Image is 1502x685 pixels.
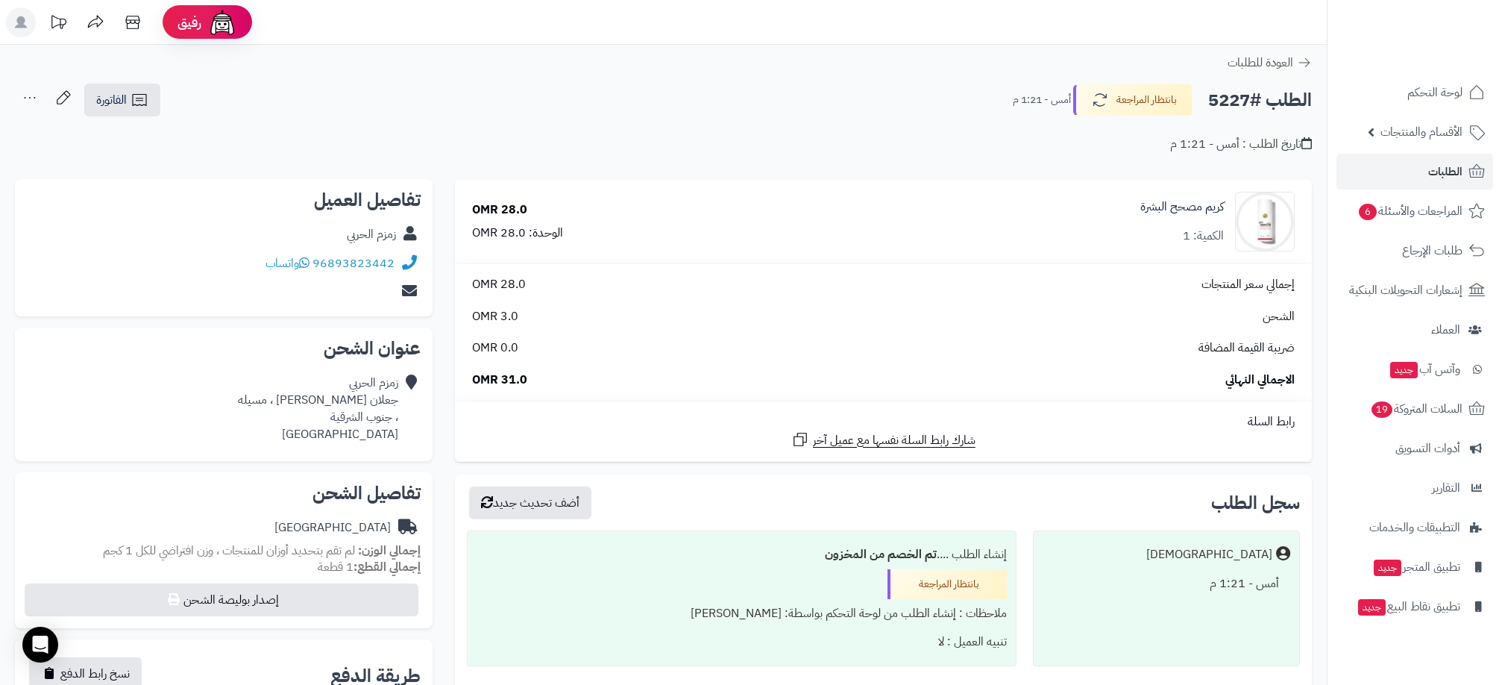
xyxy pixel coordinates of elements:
div: ملاحظات : إنشاء الطلب من لوحة التحكم بواسطة: [PERSON_NAME] [477,599,1007,628]
div: [GEOGRAPHIC_DATA] [274,519,391,537]
span: رفيق [177,13,201,31]
img: 1739574034-cm4q23r2z0e1f01kldwat3g4p__D9_83_D8_B1_D9_8A_D9_85__D9_85_D8_B5_D8_AD_D8_AD__D8_A7_D9_... [1236,192,1294,251]
span: 3.0 OMR [472,308,518,325]
small: 1 قطعة [318,558,421,576]
span: أدوات التسويق [1395,438,1460,459]
a: تحديثات المنصة [40,7,77,41]
a: تطبيق نقاط البيعجديد [1336,589,1493,625]
a: كريم مصحح البشرة [1140,198,1224,216]
span: إجمالي سعر المنتجات [1201,276,1295,293]
span: الأقسام والمنتجات [1380,122,1462,143]
span: لوحة التحكم [1407,82,1462,103]
span: المراجعات والأسئلة [1357,201,1462,222]
div: الوحدة: 28.0 OMR [472,225,563,242]
a: إشعارات التحويلات البنكية [1336,272,1493,308]
a: أدوات التسويق [1336,431,1493,466]
img: logo-2.png [1401,38,1488,69]
button: إصدار بوليصة الشحن [25,584,418,616]
a: التطبيقات والخدمات [1336,510,1493,545]
small: أمس - 1:21 م [1013,93,1071,107]
h3: سجل الطلب [1211,494,1300,512]
span: جديد [1390,362,1418,378]
a: شارك رابط السلة نفسها مع عميل آخر [791,431,975,449]
a: المراجعات والأسئلة6 [1336,193,1493,229]
div: تاريخ الطلب : أمس - 1:21 م [1170,136,1312,153]
a: الطلبات [1336,154,1493,190]
span: التقارير [1432,478,1460,498]
div: إنشاء الطلب .... [477,540,1007,569]
span: الشحن [1263,308,1295,325]
button: أضف تحديث جديد [469,487,591,519]
img: ai-face.png [207,7,237,37]
div: تنبيه العميل : لا [477,628,1007,657]
span: العملاء [1431,319,1460,340]
div: [DEMOGRAPHIC_DATA] [1146,546,1272,563]
span: التطبيقات والخدمات [1369,517,1460,538]
a: التقارير [1336,470,1493,506]
h2: تفاصيل الشحن [27,484,421,502]
span: نسخ رابط الدفع [60,665,130,683]
a: تطبيق المتجرجديد [1336,549,1493,585]
span: شارك رابط السلة نفسها مع عميل آخر [813,432,975,449]
a: 96893823442 [312,254,395,272]
span: 31.0 OMR [472,372,527,389]
a: واتساب [265,254,309,272]
div: رابط السلة [461,413,1306,431]
div: زمزم الحربي [347,226,396,243]
span: تطبيق المتجر [1372,557,1460,578]
span: الطلبات [1428,161,1462,182]
span: جديد [1374,560,1401,576]
h2: تفاصيل العميل [27,191,421,209]
div: Open Intercom Messenger [22,627,58,663]
div: أمس - 1:21 م [1043,569,1290,598]
a: طلبات الإرجاع [1336,233,1493,269]
h2: عنوان الشحن [27,340,421,357]
span: العودة للطلبات [1228,54,1293,72]
div: زمزم الحربي جعلان [PERSON_NAME] ، مسيله ، جنوب الشرقية [GEOGRAPHIC_DATA] [238,375,398,442]
span: 28.0 OMR [472,276,526,293]
a: وآتس آبجديد [1336,351,1493,387]
div: 28.0 OMR [472,201,527,219]
span: جديد [1358,599,1386,616]
div: بانتظار المراجعة [887,569,1007,599]
span: الفاتورة [96,91,127,109]
span: الاجمالي النهائي [1225,372,1295,389]
span: إشعارات التحويلات البنكية [1349,280,1462,301]
span: 6 [1359,204,1377,220]
a: العودة للطلبات [1228,54,1312,72]
a: لوحة التحكم [1336,75,1493,110]
a: العملاء [1336,312,1493,348]
span: لم تقم بتحديد أوزان للمنتجات ، وزن افتراضي للكل 1 كجم [103,542,355,560]
h2: الطلب #5227 [1208,85,1312,116]
span: طلبات الإرجاع [1402,240,1462,261]
span: وآتس آب [1389,359,1460,380]
a: الفاتورة [84,84,160,116]
div: الكمية: 1 [1183,228,1224,245]
h2: طريقة الدفع [330,667,421,685]
span: تطبيق نقاط البيع [1357,596,1460,617]
span: ضريبة القيمة المضافة [1198,340,1295,357]
span: 0.0 OMR [472,340,518,357]
b: تم الخصم من المخزون [825,545,937,563]
button: بانتظار المراجعة [1073,84,1193,116]
strong: إجمالي القطع: [353,558,421,576]
span: 19 [1371,401,1392,418]
a: السلات المتروكة19 [1336,391,1493,427]
strong: إجمالي الوزن: [358,542,421,560]
span: السلات المتروكة [1370,398,1462,419]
